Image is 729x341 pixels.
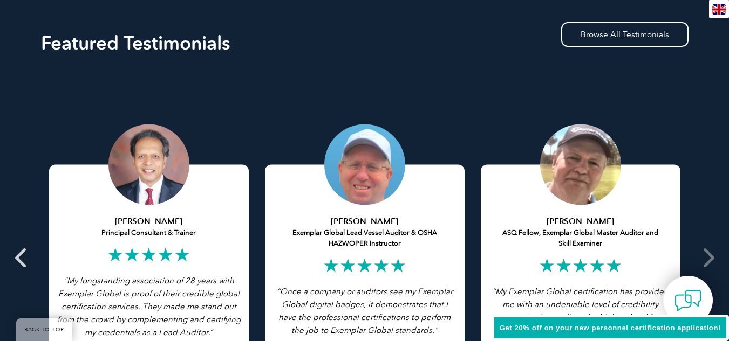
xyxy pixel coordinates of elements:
[500,324,721,332] span: Get 20% off on your new personnel certification application!
[489,257,672,274] h2: ★★★★★
[57,216,241,238] h5: Principal Consultant & Trainer
[64,275,67,286] span: "
[331,217,398,226] strong: [PERSON_NAME]
[561,22,689,47] a: Browse All Testimonials
[115,217,182,226] strong: [PERSON_NAME]
[57,276,241,337] span: My longstanding association of 28 years with Exemplar Global is proof of their credible global ce...
[712,4,726,15] img: en
[273,216,457,249] h5: Exemplar Global Lead Vessel Auditor & OSHA HAZWOPER Instructor
[547,217,614,226] strong: [PERSON_NAME]
[41,34,689,52] h2: Featured Testimonials
[675,287,701,314] img: contact-chat.png
[277,287,453,335] i: “Once a company or auditors see my Exemplar Global digital badges, it demonstrates that I have th...
[492,287,669,322] i: “My Exemplar Global certification has provided me with an undeniable level of credibility require...
[273,257,457,274] h2: ★★★★★
[16,318,72,341] a: BACK TO TOP
[489,216,672,249] h5: ASQ Fellow, Exemplar Global Master Auditor and Skill Examiner
[57,246,241,263] h2: ★★★★★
